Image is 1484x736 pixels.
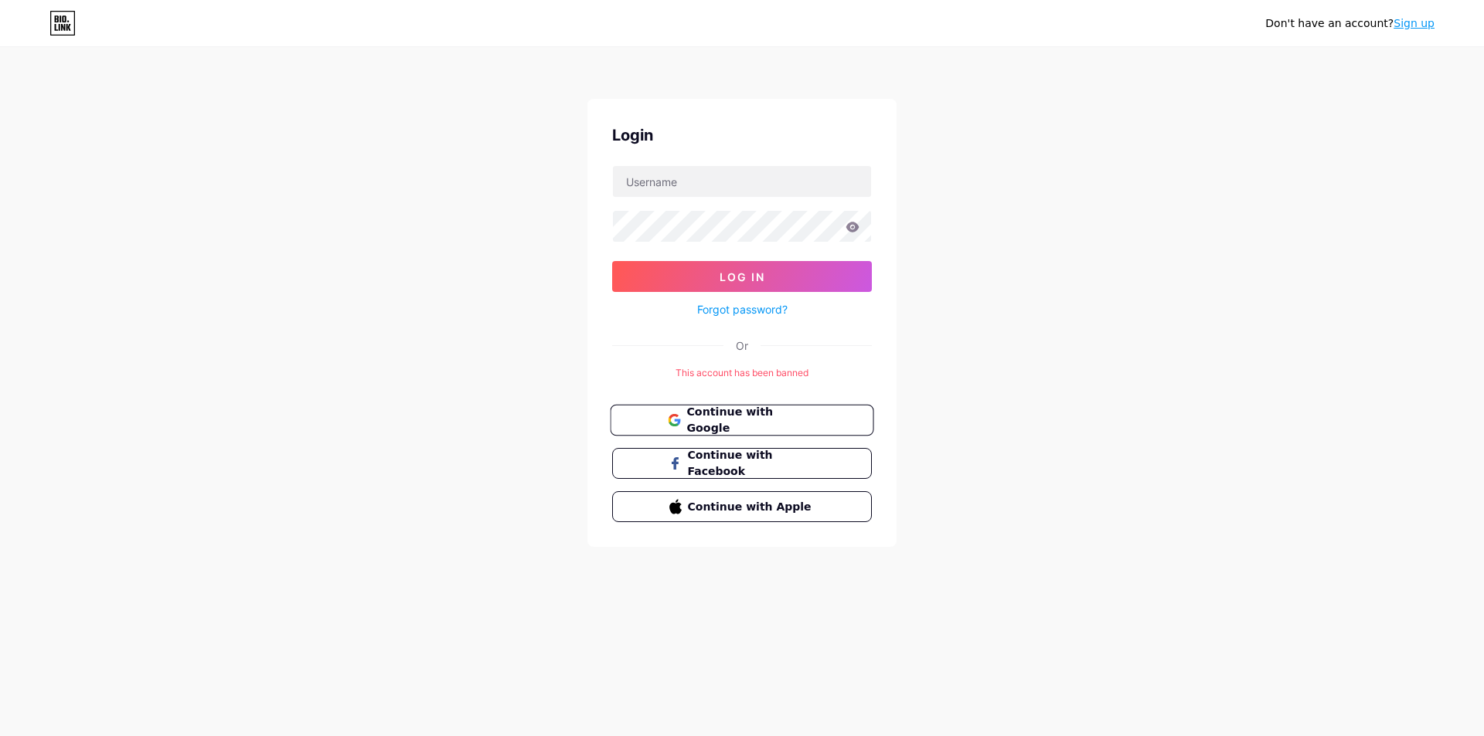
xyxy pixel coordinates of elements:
[736,337,748,354] div: Or
[612,366,872,380] div: This account has been banned
[1265,15,1435,32] div: Don't have an account?
[610,405,873,436] button: Continue with Google
[688,499,815,515] span: Continue with Apple
[688,447,815,480] span: Continue with Facebook
[612,124,872,147] div: Login
[720,270,765,283] span: Log In
[697,301,788,317] a: Forgot password?
[612,491,872,522] button: Continue with Apple
[612,405,872,436] a: Continue with Google
[613,166,871,197] input: Username
[686,404,815,437] span: Continue with Google
[612,261,872,292] button: Log In
[612,448,872,479] button: Continue with Facebook
[1394,17,1435,29] a: Sign up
